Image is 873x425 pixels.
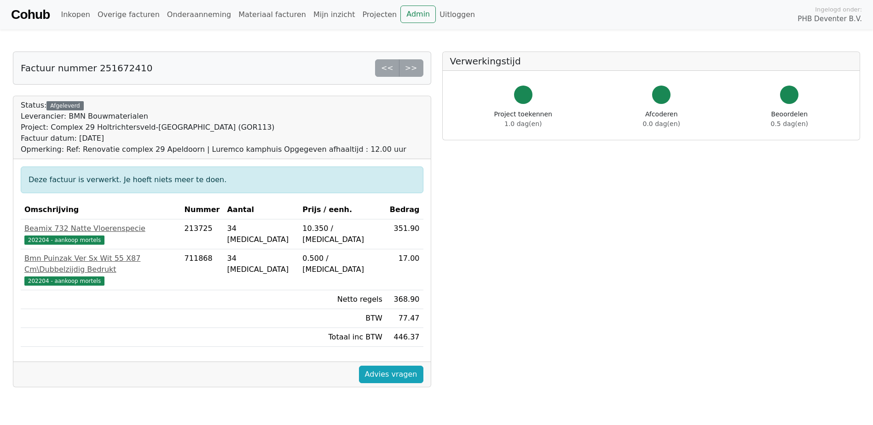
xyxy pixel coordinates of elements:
a: Mijn inzicht [310,6,359,24]
div: 34 [MEDICAL_DATA] [227,253,295,275]
td: Netto regels [299,290,386,309]
td: BTW [299,309,386,328]
div: Status: [21,100,406,155]
td: 77.47 [386,309,423,328]
a: Advies vragen [359,366,423,383]
div: 0.500 / [MEDICAL_DATA] [302,253,382,275]
div: Beoordelen [771,109,808,129]
th: Prijs / eenh. [299,201,386,219]
h5: Factuur nummer 251672410 [21,63,152,74]
th: Aantal [223,201,299,219]
span: 0.0 dag(en) [643,120,680,127]
th: Omschrijving [21,201,181,219]
a: Materiaal facturen [235,6,310,24]
span: 1.0 dag(en) [504,120,542,127]
span: 202204 - aankoop mortels [24,235,104,245]
div: Leverancier: BMN Bouwmaterialen [21,111,406,122]
a: Beamix 732 Natte Vloerenspecie202204 - aankoop mortels [24,223,177,245]
div: 34 [MEDICAL_DATA] [227,223,295,245]
td: 213725 [181,219,224,249]
td: 351.90 [386,219,423,249]
span: 202204 - aankoop mortels [24,276,104,286]
div: Bmn Puinzak Ver Sx Wit 55 X87 Cm\Dubbelzijdig Bedrukt [24,253,177,275]
th: Nummer [181,201,224,219]
td: 368.90 [386,290,423,309]
a: Admin [400,6,436,23]
div: Afgeleverd [46,101,83,110]
a: Inkopen [57,6,93,24]
div: Opmerking: Ref: Renovatie complex 29 Apeldoorn | Luremco kamphuis Opgegeven afhaaltijd : 12.00 uur [21,144,406,155]
span: Ingelogd onder: [815,5,862,14]
div: Factuur datum: [DATE] [21,133,406,144]
th: Bedrag [386,201,423,219]
td: Totaal inc BTW [299,328,386,347]
td: 711868 [181,249,224,290]
span: 0.5 dag(en) [771,120,808,127]
div: 10.350 / [MEDICAL_DATA] [302,223,382,245]
span: PHB Deventer B.V. [798,14,862,24]
div: Project toekennen [494,109,552,129]
td: 17.00 [386,249,423,290]
h5: Verwerkingstijd [450,56,853,67]
div: Beamix 732 Natte Vloerenspecie [24,223,177,234]
a: Overige facturen [94,6,163,24]
td: 446.37 [386,328,423,347]
a: Cohub [11,4,50,26]
div: Afcoderen [643,109,680,129]
a: Onderaanneming [163,6,235,24]
a: Projecten [358,6,400,24]
div: Deze factuur is verwerkt. Je hoeft niets meer te doen. [21,167,423,193]
a: Bmn Puinzak Ver Sx Wit 55 X87 Cm\Dubbelzijdig Bedrukt202204 - aankoop mortels [24,253,177,286]
a: Uitloggen [436,6,479,24]
div: Project: Complex 29 Holtrichtersveld-[GEOGRAPHIC_DATA] (GOR113) [21,122,406,133]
